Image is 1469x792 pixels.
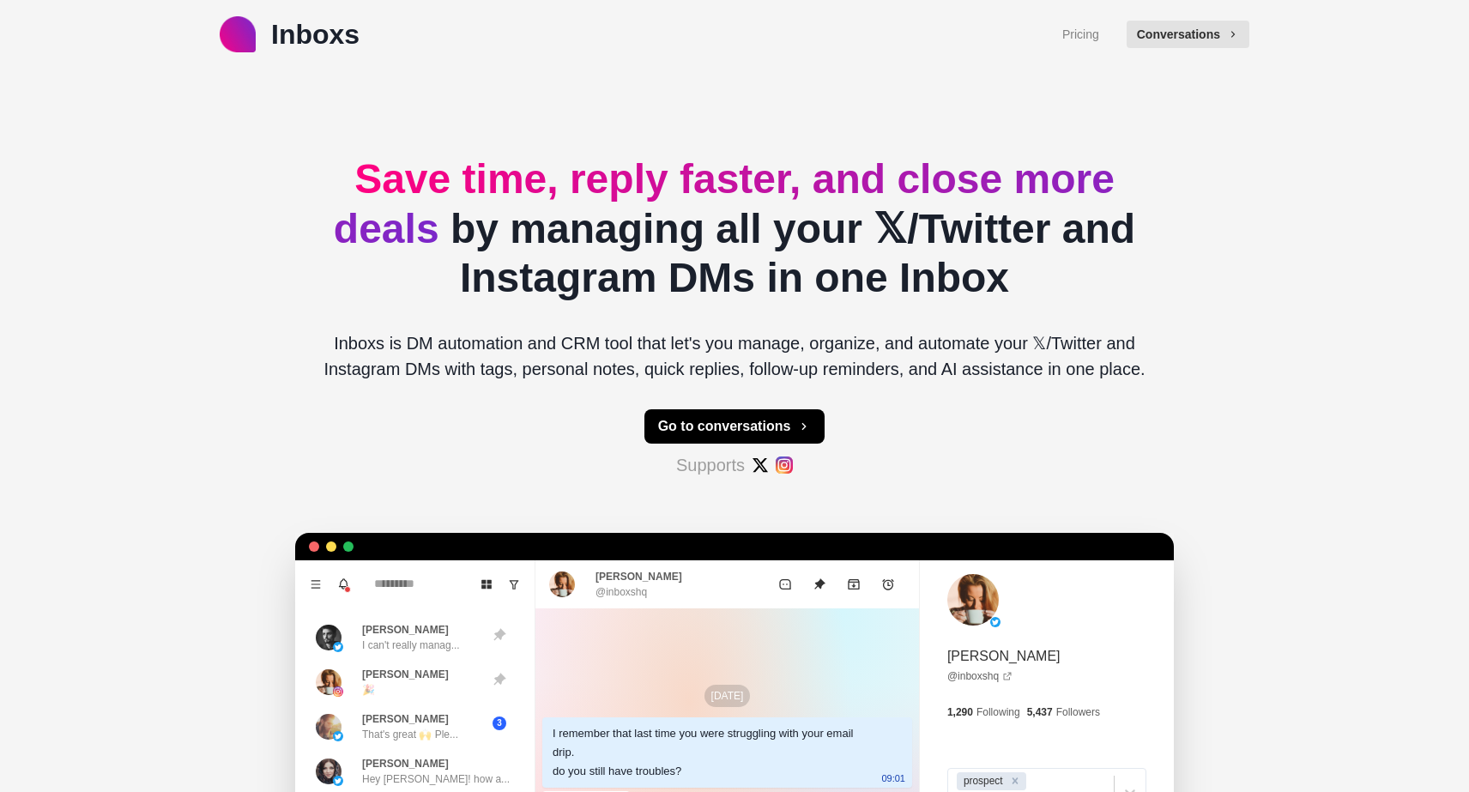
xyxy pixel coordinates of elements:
img: # [752,456,769,474]
p: Inboxs [271,14,360,55]
button: Go to conversations [644,409,825,444]
p: 1,290 [947,704,973,720]
img: picture [316,625,342,650]
p: 🎉 [362,682,375,698]
button: Unpin [802,567,837,602]
img: picture [947,574,999,626]
button: Show unread conversations [500,571,528,598]
p: Inboxs is DM automation and CRM tool that let's you manage, organize, and automate your 𝕏/Twitter... [309,330,1160,382]
button: Notifications [329,571,357,598]
p: [PERSON_NAME] [947,646,1061,667]
p: 09:01 [881,769,905,788]
p: 5,437 [1027,704,1053,720]
p: [PERSON_NAME] [595,569,682,584]
a: @inboxshq [947,668,1013,684]
p: Following [976,704,1020,720]
p: [PERSON_NAME] [362,622,449,638]
img: # [776,456,793,474]
img: picture [333,686,343,697]
button: Add reminder [871,567,905,602]
img: picture [333,642,343,652]
img: picture [333,731,343,741]
button: Archive [837,567,871,602]
a: logoInboxs [220,14,360,55]
h2: by managing all your 𝕏/Twitter and Instagram DMs in one Inbox [309,154,1160,303]
span: Save time, reply faster, and close more deals [334,156,1115,251]
p: Followers [1056,704,1100,720]
span: 3 [493,716,506,730]
img: picture [333,776,343,786]
img: picture [549,571,575,597]
img: picture [316,759,342,784]
img: picture [316,669,342,695]
div: Remove prospect [1006,772,1025,790]
div: I remember that last time you were struggling with your email drip. do you still have troubles? [553,724,874,781]
p: That's great 🙌 Ple... [362,727,458,742]
p: Hey [PERSON_NAME]! how a... [362,771,510,787]
p: Supports [676,452,745,478]
p: @inboxshq [595,584,647,600]
button: Conversations [1127,21,1249,48]
img: logo [220,16,256,52]
p: I can't really manag... [362,638,460,653]
p: [PERSON_NAME] [362,711,449,727]
div: prospect [958,772,1006,790]
p: [PERSON_NAME] [362,667,449,682]
a: Pricing [1062,26,1099,44]
img: picture [990,617,1000,627]
p: [PERSON_NAME] [362,756,449,771]
img: picture [316,714,342,740]
button: Mark as unread [768,567,802,602]
button: Board View [473,571,500,598]
button: Menu [302,571,329,598]
p: [DATE] [704,685,751,707]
